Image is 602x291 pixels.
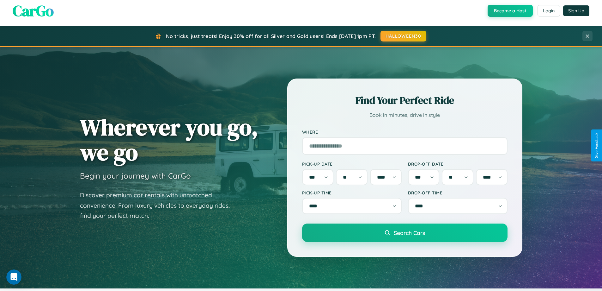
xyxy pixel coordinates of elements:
span: No tricks, just treats! Enjoy 30% off for all Silver and Gold users! Ends [DATE] 1pm PT. [166,33,376,39]
button: HALLOWEEN30 [380,31,426,41]
h1: Wherever you go, we go [80,115,258,165]
button: Sign Up [563,5,589,16]
button: Search Cars [302,224,508,242]
label: Pick-up Time [302,190,402,195]
h3: Begin your journey with CarGo [80,171,191,180]
span: Search Cars [394,229,425,236]
label: Drop-off Time [408,190,508,195]
span: CarGo [13,0,54,21]
iframe: Intercom live chat [6,269,21,285]
button: Login [538,5,560,16]
p: Book in minutes, drive in style [302,111,508,120]
div: Give Feedback [594,133,599,158]
p: Discover premium car rentals with unmatched convenience. From luxury vehicles to everyday rides, ... [80,190,238,221]
button: Become a Host [488,5,533,17]
label: Drop-off Date [408,161,508,167]
label: Where [302,129,508,135]
h2: Find Your Perfect Ride [302,93,508,107]
label: Pick-up Date [302,161,402,167]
